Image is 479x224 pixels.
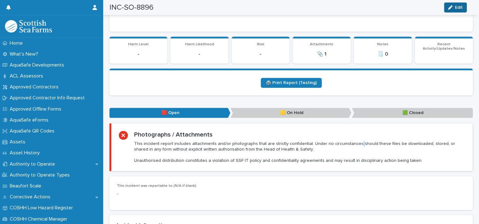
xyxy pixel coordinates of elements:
span: Harm Level [128,42,149,46]
button: Edit [444,2,467,12]
p: Asset History [7,150,45,156]
span: Risk [257,42,264,46]
p: Authority to Operate [7,161,60,167]
p: Beaufort Scale [7,183,46,189]
p: 🟩 Closed [352,108,473,118]
span: Notes [377,42,388,46]
span: Attachments [310,42,333,46]
span: Edit [455,5,463,10]
span: This incident was reportable to (N/A if blank) [117,184,196,188]
p: What's New? [7,51,43,57]
p: Corrective Actions [7,194,55,200]
p: Home [7,40,28,46]
p: Authority to Operate Types [7,172,75,178]
p: 🗒️ 0 [357,51,408,57]
p: AquaSafe eForms [7,117,53,123]
h2: INC-SO-8896 [109,3,154,12]
p: AquaSafe Developments [7,62,69,68]
p: ACL Assessors [7,73,48,79]
p: 🟥 Open [109,108,230,118]
p: - [117,191,228,197]
p: - [174,51,224,57]
p: - [235,51,286,57]
p: This incident report includes attachments and/or photographs that are strictly confidential. Unde... [134,141,465,164]
p: Approved Offline Forms [7,106,66,112]
p: 📎 1 [296,51,347,57]
p: Approved Contractors [7,84,63,90]
span: 🖨️ Print Report (Testing) [266,81,317,85]
p: COSHH Low Hazard Register [7,205,78,211]
p: AquaSafe QR Codes [7,128,59,134]
span: Harm Likelihood [185,42,214,46]
img: bPIBxiqnSb2ggTQWdOVV [5,20,52,32]
p: 🟨 On Hold [230,108,351,118]
a: 🖨️ Print Report (Testing) [261,78,322,88]
p: Assets [7,139,30,145]
h2: Photographs / Attachments [134,131,213,138]
p: Approved Contractor Info Request [7,95,90,101]
p: - [113,51,164,57]
span: Recent Activity/Updates/Notes [423,42,465,51]
p: COSHH Chemical Manager [7,216,72,222]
